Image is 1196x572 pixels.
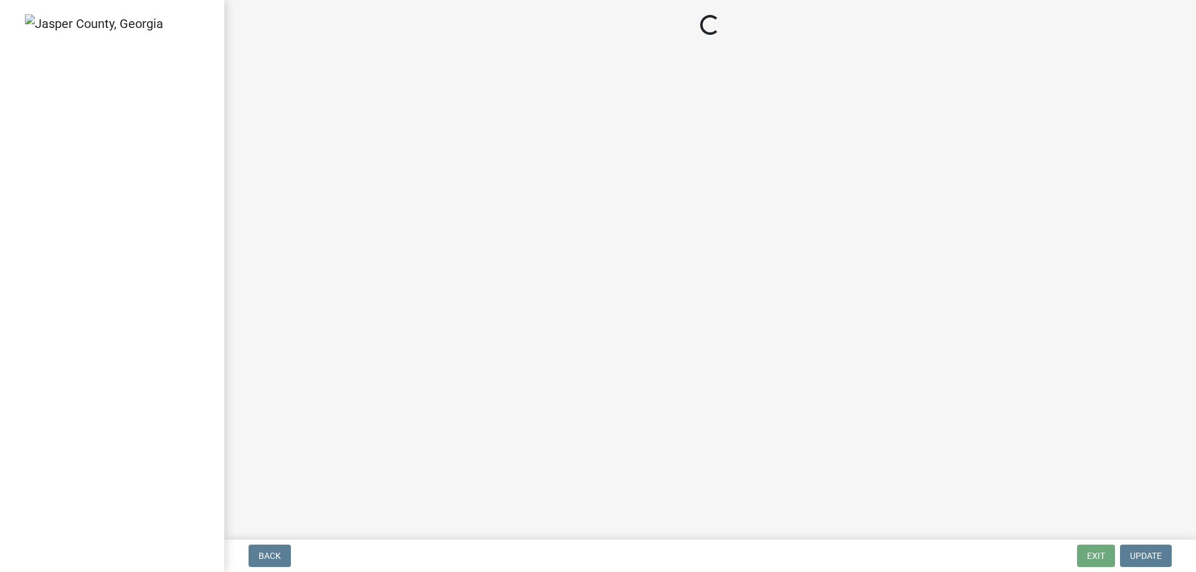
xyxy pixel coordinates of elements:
[259,551,281,561] span: Back
[249,545,291,567] button: Back
[1130,551,1162,561] span: Update
[1120,545,1172,567] button: Update
[1077,545,1115,567] button: Exit
[25,14,163,33] img: Jasper County, Georgia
